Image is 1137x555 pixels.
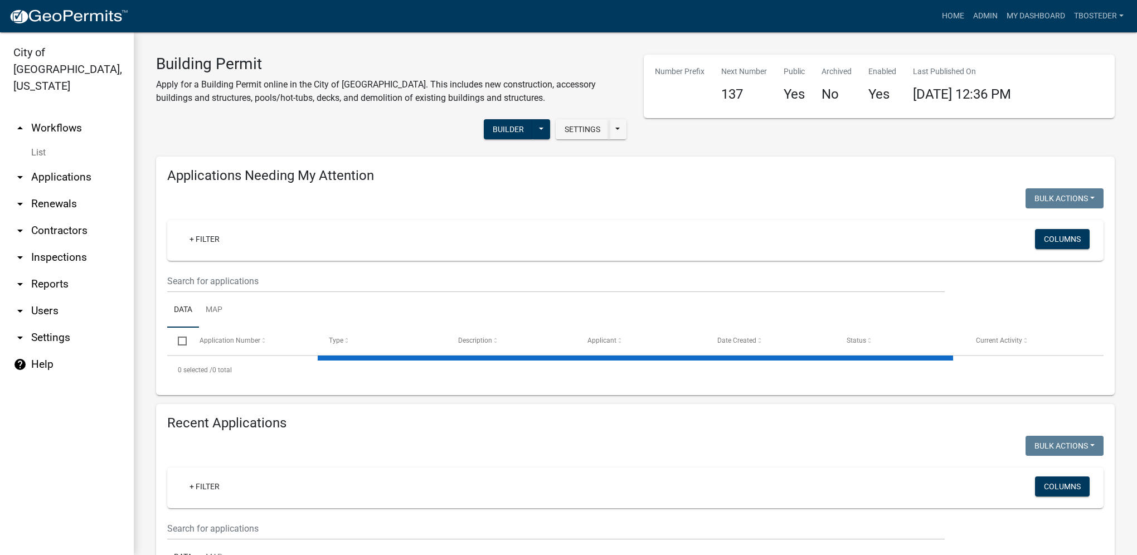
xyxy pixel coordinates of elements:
[868,86,896,103] h4: Yes
[706,328,835,354] datatable-header-cell: Date Created
[199,293,229,328] a: Map
[13,171,27,184] i: arrow_drop_down
[458,337,492,344] span: Description
[1035,229,1090,249] button: Columns
[717,337,756,344] span: Date Created
[836,328,965,354] datatable-header-cell: Status
[13,251,27,264] i: arrow_drop_down
[822,86,852,103] h4: No
[13,277,27,291] i: arrow_drop_down
[784,66,805,77] p: Public
[318,328,448,354] datatable-header-cell: Type
[1070,6,1128,27] a: tbosteder
[913,86,1011,102] span: [DATE] 12:36 PM
[167,328,188,354] datatable-header-cell: Select
[721,86,767,103] h4: 137
[587,337,616,344] span: Applicant
[847,337,866,344] span: Status
[181,476,229,496] a: + Filter
[156,78,627,105] p: Apply for a Building Permit online in the City of [GEOGRAPHIC_DATA]. This includes new constructi...
[167,517,945,540] input: Search for applications
[13,304,27,318] i: arrow_drop_down
[13,197,27,211] i: arrow_drop_down
[1026,436,1104,456] button: Bulk Actions
[1002,6,1070,27] a: My Dashboard
[721,66,767,77] p: Next Number
[577,328,706,354] datatable-header-cell: Applicant
[868,66,896,77] p: Enabled
[13,331,27,344] i: arrow_drop_down
[822,66,852,77] p: Archived
[969,6,1002,27] a: Admin
[329,337,343,344] span: Type
[167,356,1104,384] div: 0 total
[1026,188,1104,208] button: Bulk Actions
[156,55,627,74] h3: Building Permit
[167,415,1104,431] h4: Recent Applications
[484,119,533,139] button: Builder
[1035,476,1090,496] button: Columns
[13,121,27,135] i: arrow_drop_up
[167,270,945,293] input: Search for applications
[556,119,609,139] button: Settings
[784,86,805,103] h4: Yes
[13,358,27,371] i: help
[13,224,27,237] i: arrow_drop_down
[937,6,969,27] a: Home
[976,337,1022,344] span: Current Activity
[965,328,1095,354] datatable-header-cell: Current Activity
[448,328,577,354] datatable-header-cell: Description
[181,229,229,249] a: + Filter
[913,66,1011,77] p: Last Published On
[167,293,199,328] a: Data
[167,168,1104,184] h4: Applications Needing My Attention
[655,66,704,77] p: Number Prefix
[200,337,260,344] span: Application Number
[188,328,318,354] datatable-header-cell: Application Number
[178,366,212,374] span: 0 selected /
